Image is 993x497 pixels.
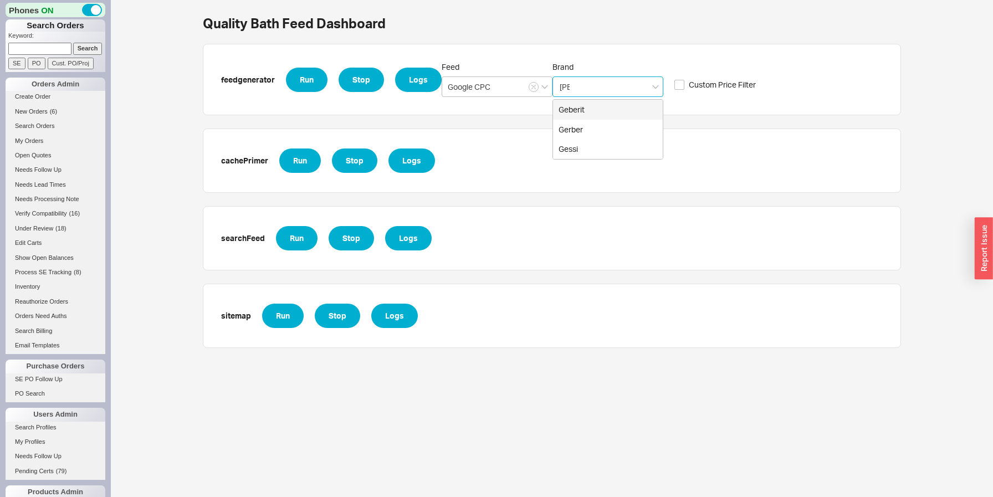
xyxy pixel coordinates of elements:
span: Run [276,309,290,322]
a: Needs Follow Up [6,450,105,462]
button: Logs [371,304,418,328]
span: Logs [409,73,428,86]
svg: open menu [541,85,548,89]
span: Custom Price Filter [689,79,756,90]
button: Logs [388,148,435,173]
span: Stop [352,73,370,86]
button: Stop [315,304,360,328]
b: sitemap [221,310,251,321]
p: Keyword: [8,32,105,43]
div: Gessi [553,139,663,159]
div: Purchase Orders [6,360,105,373]
a: Open Quotes [6,150,105,161]
a: Search Profiles [6,422,105,433]
span: Needs Processing Note [15,196,79,202]
span: Run [300,73,314,86]
a: PO Search [6,388,105,399]
span: ( 18 ) [55,225,66,232]
a: My Profiles [6,436,105,448]
div: Gerber [553,120,663,140]
a: Show Open Balances [6,252,105,264]
span: Run [290,232,304,245]
button: Stop [329,226,374,250]
span: Under Review [15,225,53,232]
a: My Orders [6,135,105,147]
span: Verify Compatibility [15,210,67,217]
a: Needs Processing Note [6,193,105,205]
span: Feed [442,62,459,71]
a: Edit Carts [6,237,105,249]
a: Inventory [6,281,105,293]
span: Logs [399,232,418,245]
input: Cust. PO/Proj [48,58,94,69]
span: Stop [346,154,364,167]
a: Search Billing [6,325,105,337]
a: Create Order [6,91,105,103]
span: Needs Follow Up [15,453,62,459]
span: Brand [552,62,574,71]
div: Geberit [553,100,663,120]
a: Process SE Tracking(8) [6,267,105,278]
h1: Quality Bath Feed Dashboard [203,17,386,30]
span: Logs [385,309,404,322]
span: Process SE Tracking [15,269,71,275]
b: searchFeed [221,233,265,244]
button: Stop [332,148,377,173]
input: PO [28,58,45,69]
span: ( 16 ) [69,210,80,217]
input: Select Feed [442,76,552,97]
a: Email Templates [6,340,105,351]
a: Under Review(18) [6,223,105,234]
button: Logs [385,226,432,250]
div: Users Admin [6,408,105,421]
a: New Orders(6) [6,106,105,117]
div: Orders Admin [6,78,105,91]
span: Logs [402,154,421,167]
span: ( 6 ) [50,108,57,115]
div: Phones [6,3,105,17]
button: Logs [395,68,442,92]
h1: Search Orders [6,19,105,32]
a: Orders Need Auths [6,310,105,322]
button: Run [276,226,318,250]
a: Needs Lead Times [6,179,105,191]
a: SE PO Follow Up [6,373,105,385]
span: Stop [329,309,346,322]
span: Run [293,154,307,167]
b: cachePrimer [221,155,268,166]
input: SE [8,58,25,69]
span: Pending Certs [15,468,54,474]
a: Reauthorize Orders [6,296,105,308]
a: Verify Compatibility(16) [6,208,105,219]
span: New Orders [15,108,48,115]
span: Needs Follow Up [15,166,62,173]
a: Pending Certs(79) [6,465,105,477]
button: Run [286,68,327,92]
a: Needs Follow Up [6,164,105,176]
input: Brand [559,80,571,93]
button: Stop [339,68,384,92]
span: ( 8 ) [74,269,81,275]
input: Search [73,43,103,54]
button: Run [279,148,321,173]
a: Search Orders [6,120,105,132]
button: Run [262,304,304,328]
span: ( 79 ) [56,468,67,474]
span: ON [41,4,54,16]
span: Stop [342,232,360,245]
input: Custom Price Filter [674,80,684,90]
b: feedgenerator [221,74,275,85]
